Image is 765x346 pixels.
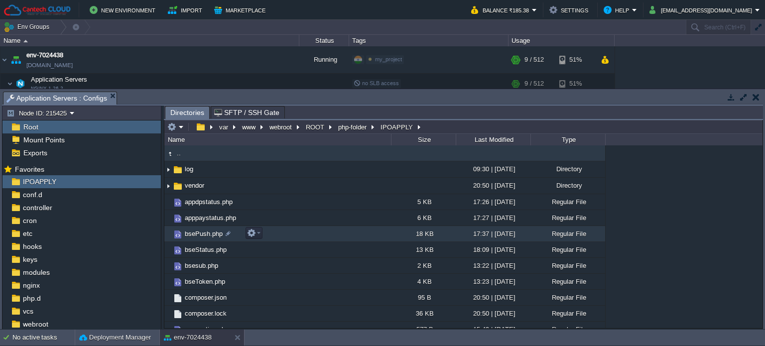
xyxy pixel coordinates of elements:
[304,122,327,131] button: ROOT
[391,274,456,289] div: 4 KB
[530,290,605,305] div: Regular File
[391,290,456,305] div: 95 B
[604,4,632,16] button: Help
[457,134,530,145] div: Last Modified
[530,242,605,257] div: Regular File
[21,135,66,144] a: Mount Points
[164,148,175,159] img: AMDAwAAAACH5BAEAAAAALAAAAAABAAEAAAICRAEAOw==
[164,258,172,273] img: AMDAwAAAACH5BAEAAAAALAAAAAABAAEAAAICRAEAOw==
[21,294,42,303] a: php.d
[300,35,349,46] div: Status
[164,322,172,337] img: AMDAwAAAACH5BAEAAAAALAAAAAABAAEAAAICRAEAOw==
[241,122,258,131] button: www
[21,122,40,131] a: Root
[175,149,182,157] a: ..
[13,165,46,173] a: Favorites
[172,181,183,192] img: AMDAwAAAACH5BAEAAAAALAAAAAABAAEAAAICRAEAOw==
[21,242,43,251] span: hooks
[164,242,172,257] img: AMDAwAAAACH5BAEAAAAALAAAAAABAAEAAAICRAEAOw==
[164,274,172,289] img: AMDAwAAAACH5BAEAAAAALAAAAAABAAEAAAICRAEAOw==
[164,120,763,134] input: Click to enter the path
[164,178,172,194] img: AMDAwAAAACH5BAEAAAAALAAAAAABAAEAAAICRAEAOw==
[172,261,183,272] img: AMDAwAAAACH5BAEAAAAALAAAAAABAAEAAAICRAEAOw==
[214,4,268,16] button: Marketplace
[391,226,456,241] div: 18 KB
[183,198,234,206] span: appdpstatus.php
[549,4,591,16] button: Settings
[350,35,508,46] div: Tags
[172,277,183,288] img: AMDAwAAAACH5BAEAAAAALAAAAAABAAEAAAICRAEAOw==
[21,281,41,290] a: nginx
[21,216,38,225] a: cron
[183,181,206,190] span: vendor
[164,226,172,241] img: AMDAwAAAACH5BAEAAAAALAAAAAABAAEAAAICRAEAOw==
[531,134,605,145] div: Type
[21,307,35,316] a: vcs
[375,56,402,62] span: my_project
[183,261,220,270] a: bsesub.php
[172,245,183,256] img: AMDAwAAAACH5BAEAAAAALAAAAAABAAEAAAICRAEAOw==
[21,255,39,264] a: keys
[31,86,63,92] span: NGINX 1.26.2
[456,226,530,241] div: 17:37 | [DATE]
[218,122,231,131] button: var
[164,194,172,210] img: AMDAwAAAACH5BAEAAAAALAAAAAABAAEAAAICRAEAOw==
[164,210,172,226] img: AMDAwAAAACH5BAEAAAAALAAAAAABAAEAAAICRAEAOw==
[530,194,605,210] div: Regular File
[21,320,50,329] a: webroot
[337,122,369,131] button: php-folder
[530,210,605,226] div: Regular File
[183,277,227,286] a: bseToken.php
[391,242,456,257] div: 13 KB
[21,229,34,238] span: etc
[456,290,530,305] div: 20:50 | [DATE]
[530,306,605,321] div: Regular File
[456,210,530,226] div: 17:27 | [DATE]
[456,178,530,193] div: 20:50 | [DATE]
[183,309,228,318] a: composer.lock
[21,203,54,212] a: controller
[268,122,294,131] button: webroot
[214,107,279,118] span: SFTP / SSH Gate
[172,164,183,175] img: AMDAwAAAACH5BAEAAAAALAAAAAABAAEAAAICRAEAOw==
[164,290,172,305] img: AMDAwAAAACH5BAEAAAAALAAAAAABAAEAAAICRAEAOw==
[168,4,205,16] button: Import
[559,74,592,94] div: 51%
[509,35,614,46] div: Usage
[21,148,49,157] a: Exports
[183,245,228,254] a: bseStatus.php
[530,178,605,193] div: Directory
[21,268,51,277] span: modules
[13,74,27,94] img: AMDAwAAAACH5BAEAAAAALAAAAAABAAEAAAICRAEAOw==
[21,177,58,186] span: IPOAPPLY
[391,194,456,210] div: 5 KB
[183,230,224,238] a: bsePush.php
[164,306,172,321] img: AMDAwAAAACH5BAEAAAAALAAAAAABAAEAAAICRAEAOw==
[21,190,44,199] a: conf.d
[524,74,544,94] div: 9 / 512
[354,80,399,86] span: no SLB access
[391,258,456,273] div: 2 KB
[456,274,530,289] div: 13:23 | [DATE]
[530,274,605,289] div: Regular File
[456,242,530,257] div: 18:09 | [DATE]
[183,214,238,222] a: apppaystatus.php
[471,4,532,16] button: Balance ₹185.38
[6,92,107,105] span: Application Servers : Configs
[1,35,299,46] div: Name
[456,258,530,273] div: 13:22 | [DATE]
[9,46,23,73] img: AMDAwAAAACH5BAEAAAAALAAAAAABAAEAAAICRAEAOw==
[164,333,212,343] button: env-7024438
[26,50,63,60] a: env-7024438
[456,194,530,210] div: 17:26 | [DATE]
